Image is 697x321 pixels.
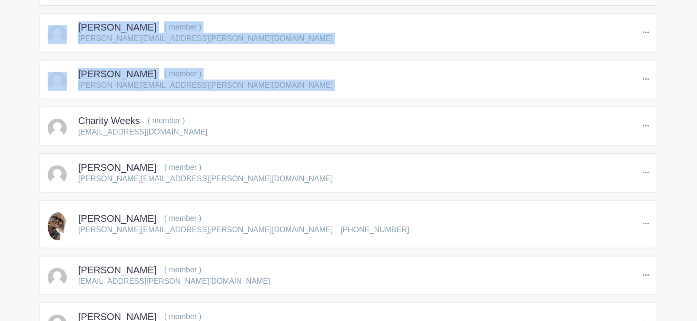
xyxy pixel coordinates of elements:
h5: [PERSON_NAME] [78,68,156,80]
p: [EMAIL_ADDRESS][DOMAIN_NAME] [78,126,207,138]
h5: [PERSON_NAME] [78,264,156,276]
p: [PERSON_NAME][EMAIL_ADDRESS][PERSON_NAME][DOMAIN_NAME] [78,33,333,44]
p: [PHONE_NUMBER] [340,224,409,236]
p: [PERSON_NAME][EMAIL_ADDRESS][PERSON_NAME][DOMAIN_NAME] [78,224,333,236]
span: ( member ) [164,266,201,274]
h5: Charity Weeks [78,115,140,126]
p: [EMAIL_ADDRESS][PERSON_NAME][DOMAIN_NAME] [78,276,270,287]
span: ( member ) [164,70,201,78]
img: default-ce2991bfa6775e67f084385cd625a349d9dcbb7a52a09fb2fda1e96e2d18dcdb.png [48,119,67,138]
span: ( member ) [164,23,201,31]
span: ( member ) [164,312,201,321]
img: default-ce2991bfa6775e67f084385cd625a349d9dcbb7a52a09fb2fda1e96e2d18dcdb.png [48,25,67,44]
span: ( member ) [148,116,185,124]
h5: [PERSON_NAME] [78,213,156,224]
img: C48181F1-7393-45C1-B47A-685DB1079C41.jpeg [48,212,67,240]
span: ( member ) [164,214,201,222]
p: [PERSON_NAME][EMAIL_ADDRESS][PERSON_NAME][DOMAIN_NAME] [78,80,333,91]
p: [PERSON_NAME][EMAIL_ADDRESS][PERSON_NAME][DOMAIN_NAME] [78,173,333,185]
span: ( member ) [164,163,201,171]
img: default-ce2991bfa6775e67f084385cd625a349d9dcbb7a52a09fb2fda1e96e2d18dcdb.png [48,166,67,185]
h5: [PERSON_NAME] [78,21,156,33]
img: default-ce2991bfa6775e67f084385cd625a349d9dcbb7a52a09fb2fda1e96e2d18dcdb.png [48,268,67,287]
h5: [PERSON_NAME] [78,162,156,173]
img: default-ce2991bfa6775e67f084385cd625a349d9dcbb7a52a09fb2fda1e96e2d18dcdb.png [48,72,67,91]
